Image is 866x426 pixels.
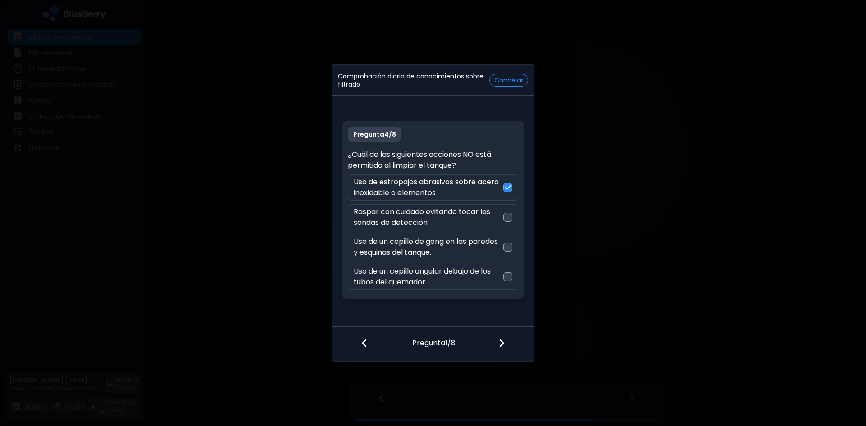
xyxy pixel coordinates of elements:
[354,236,498,257] font: Uso de un cepillo de gong en las paredes y esquinas del tanque.
[354,266,491,287] font: Uso de un cepillo angular debajo de los tubos del quemador
[389,130,392,139] font: /
[489,74,528,87] button: Cancelar
[361,338,368,348] img: icono de archivo
[353,130,384,139] font: Pregunta
[447,338,451,348] font: /
[445,338,447,348] font: 1
[338,72,484,89] font: Comprobación diaria de conocimientos sobre filtrado
[354,177,499,198] font: Uso de estropajos abrasivos sobre acero inoxidable o elementos
[451,338,456,348] font: 8
[494,76,523,85] font: Cancelar
[392,130,396,139] font: 8
[498,338,505,348] img: icono de archivo
[354,206,490,228] font: Raspar con cuidado evitando tocar las sondas de detección
[505,184,511,191] img: check
[412,338,445,348] font: Pregunta
[348,149,491,170] font: ¿Cuál de las siguientes acciones NO está permitida al limpiar el tanque?
[384,130,389,139] font: 4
